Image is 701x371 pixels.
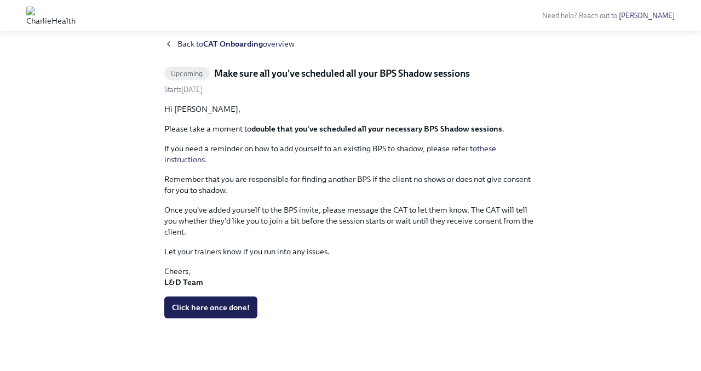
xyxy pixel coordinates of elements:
span: Wednesday, September 24th 2025, 1:00 am [164,85,203,94]
p: Let your trainers know if you run into any issues. [164,246,537,257]
span: Click here once done! [172,302,250,313]
span: Back to overview [177,38,295,49]
p: Remember that you are responsible for finding another BPS if the client no shows or does not give... [164,174,537,196]
p: Please take a moment to . [164,123,537,134]
span: Need help? Reach out to [542,12,675,20]
a: Back toCAT Onboardingoverview [164,38,537,49]
img: CharlieHealth [26,7,76,24]
span: Upcoming [164,70,210,78]
p: Once you've added yourself to the BPS invite, please message the CAT to let them know. The CAT wi... [164,204,537,237]
p: Cheers, [164,266,537,288]
strong: CAT Onboarding [203,39,263,49]
strong: L&D Team [164,277,203,287]
a: [PERSON_NAME] [619,12,675,20]
strong: double that you've scheduled all your necessary BPS Shadow sessions [251,124,502,134]
h5: Make sure all you've scheduled all your BPS Shadow sessions [214,67,470,80]
p: Hi [PERSON_NAME], [164,104,537,115]
p: If you need a reminder on how to add yourself to an existing BPS to shadow, please refer to . [164,143,537,165]
button: Click here once done! [164,296,257,318]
